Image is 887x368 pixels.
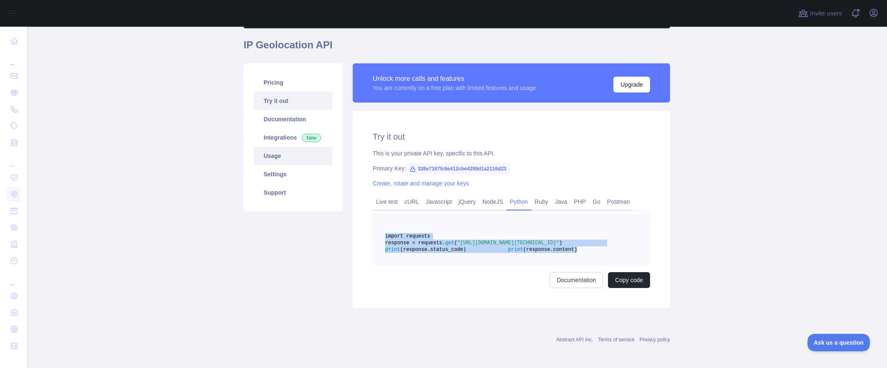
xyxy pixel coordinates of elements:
div: Unlock more calls and features [373,74,536,84]
a: cURL [401,195,422,208]
h1: IP Geolocation API [244,38,670,58]
a: Live test [373,195,401,208]
span: (response.status_code) [400,247,466,253]
a: Javascript [422,195,455,208]
span: (response.content) [523,247,577,253]
a: Go [589,195,604,208]
button: Copy code [608,272,650,288]
a: PHP [571,195,589,208]
a: Integrations New [254,128,333,147]
a: Support [254,183,333,202]
span: "[URL][DOMAIN_NAME][TECHNICAL_ID]" [457,240,559,246]
a: jQuery [455,195,479,208]
a: Try it out [254,92,333,110]
div: This is your private API key, specific to this API. [373,149,650,158]
span: ) [559,240,562,246]
span: 338e7167fc6e412cbe4299d1a2116d23 [406,163,510,175]
span: ( [454,240,457,246]
div: You are currently on a free plan with limited features and usage [373,84,536,92]
div: ... [7,270,20,287]
a: Usage [254,147,333,165]
a: Settings [254,165,333,183]
a: Create, rotate and manage your keys [373,180,469,187]
a: Python [506,195,531,208]
a: Abstract API Inc. [556,337,593,343]
span: print [385,247,400,253]
a: Terms of service [598,337,634,343]
span: get [445,240,454,246]
a: Pricing [254,73,333,92]
span: New [302,134,321,142]
button: Upgrade [613,77,650,93]
span: print [508,247,523,253]
span: import requests [385,233,430,239]
a: Privacy policy [640,337,670,343]
div: ... [7,50,20,67]
a: Documentation [254,110,333,128]
div: ... [7,152,20,168]
span: Invite users [810,9,842,18]
span: response = requests. [385,240,445,246]
div: Primary Key: [373,164,650,173]
h2: Try it out [373,131,650,143]
button: Invite users [797,7,844,20]
a: Documentation [550,272,603,288]
a: Java [552,195,571,208]
a: Postman [604,195,633,208]
a: NodeJS [479,195,506,208]
a: Ruby [531,195,552,208]
iframe: Toggle Customer Support [807,334,870,351]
